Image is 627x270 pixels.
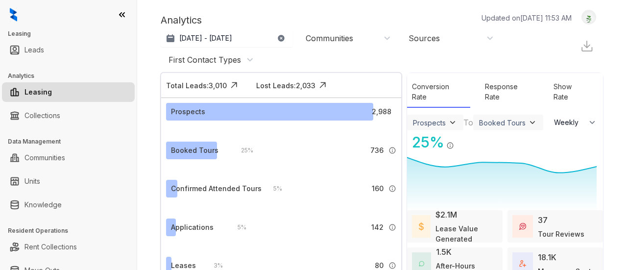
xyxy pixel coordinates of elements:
img: ViewFilterArrow [448,118,458,127]
img: LeaseValue [419,222,424,231]
li: Collections [2,106,135,125]
img: Click Icon [454,133,469,147]
div: Booked Tours [479,119,526,127]
img: Info [446,142,454,149]
span: 160 [372,183,384,194]
p: Updated on [DATE] 11:53 AM [482,13,572,23]
div: $2.1M [435,209,457,221]
span: Weekly [554,118,584,127]
div: Prospects [171,106,205,117]
div: Conversion Rate [407,76,470,108]
li: Communities [2,148,135,168]
div: 37 [538,214,548,226]
a: Rent Collections [24,237,77,257]
div: Sources [409,33,440,44]
div: Confirmed Attended Tours [171,183,262,194]
div: Communities [306,33,353,44]
div: Applications [171,222,214,233]
h3: Analytics [8,72,137,80]
a: Units [24,172,40,191]
div: 18.1K [538,251,556,263]
p: [DATE] - [DATE] [179,33,232,43]
div: Lost Leads: 2,033 [256,80,315,91]
a: Leads [24,40,44,60]
img: TourReviews [519,223,526,230]
img: Click Icon [315,78,330,93]
li: Leads [2,40,135,60]
li: Leasing [2,82,135,102]
a: Communities [24,148,65,168]
div: 25 % [231,145,253,156]
button: [DATE] - [DATE] [161,29,293,47]
img: Info [388,262,396,270]
div: 5 % [264,183,282,194]
p: Analytics [161,13,202,27]
div: Response Rate [480,76,539,108]
li: Knowledge [2,195,135,215]
div: Lease Value Generated [435,223,497,244]
h3: Leasing [8,29,137,38]
div: Tour Reviews [538,229,584,239]
div: 5 % [228,222,246,233]
img: AfterHoursConversations [419,261,424,267]
li: Units [2,172,135,191]
div: Booked Tours [171,145,218,156]
img: UserAvatar [582,12,596,23]
h3: Resident Operations [8,226,137,235]
img: TotalFum [519,260,526,267]
div: To [463,117,473,128]
img: logo [10,8,17,22]
div: Total Leads: 3,010 [166,80,227,91]
div: Prospects [413,119,446,127]
span: 736 [370,145,384,156]
button: Weekly [548,114,603,131]
img: Click Icon [227,78,241,93]
img: Info [388,185,396,193]
div: 25 % [407,131,444,153]
div: 1.5K [436,246,452,258]
a: Collections [24,106,60,125]
img: Download [580,39,594,53]
img: Info [388,223,396,231]
a: Knowledge [24,195,62,215]
img: ViewFilterArrow [528,118,537,127]
div: First Contact Types [169,54,241,65]
img: Info [388,147,396,154]
span: 2,988 [372,106,391,117]
div: Show Rate [549,76,593,108]
a: Leasing [24,82,52,102]
li: Rent Collections [2,237,135,257]
span: 142 [371,222,384,233]
h3: Data Management [8,137,137,146]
